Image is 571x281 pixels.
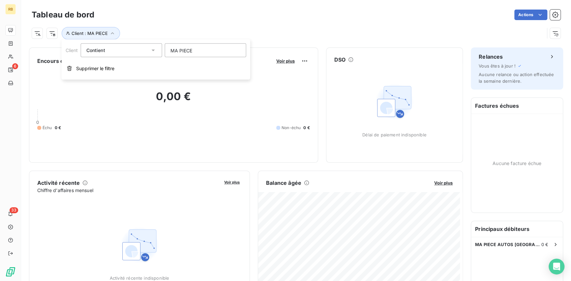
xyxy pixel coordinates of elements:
span: Client : MA PIECE [72,31,108,36]
span: MA PIECE AUTOS [GEOGRAPHIC_DATA] [475,242,541,247]
span: 0 € [55,125,61,131]
button: Supprimer le filtre [62,61,250,76]
span: Échu [43,125,52,131]
span: Aucune relance ou action effectuée la semaine dernière. [479,72,554,84]
span: 0 € [303,125,310,131]
h6: Encours client [37,57,75,65]
button: Client : MA PIECE [62,27,120,40]
span: 0 € [541,242,548,247]
span: Activité récente indisponible [110,275,169,281]
span: Contient [86,47,105,53]
button: Actions [514,10,547,20]
span: 0 [36,120,39,125]
div: Open Intercom Messenger [549,259,564,274]
h3: Tableau de bord [32,9,94,21]
img: Empty state [118,224,161,266]
div: RB [5,4,16,14]
h6: Activité récente [37,179,80,187]
h6: Balance âgée [266,179,301,187]
span: Délai de paiement indisponible [362,132,427,137]
span: 6 [12,63,18,69]
span: Voir plus [276,58,295,64]
img: Logo LeanPay [5,267,16,277]
span: Client [66,47,78,53]
span: Aucune facture échue [493,160,541,167]
span: Voir plus [224,180,240,184]
span: Supprimer le filtre [76,65,114,72]
span: Voir plus [434,180,453,185]
h6: Principaux débiteurs [471,221,563,237]
span: 33 [10,207,18,213]
img: Empty state [373,81,415,123]
span: Chiffre d'affaires mensuel [37,187,220,194]
button: Voir plus [274,58,297,64]
h6: Factures échues [471,98,563,114]
button: Voir plus [432,180,455,186]
h6: DSO [334,56,346,64]
button: Voir plus [222,179,242,185]
h6: Relances [479,53,503,61]
h2: 0,00 € [37,90,310,110]
span: Non-échu [282,125,301,131]
span: Vous êtes à jour ! [479,63,516,69]
input: placeholder [165,43,246,57]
